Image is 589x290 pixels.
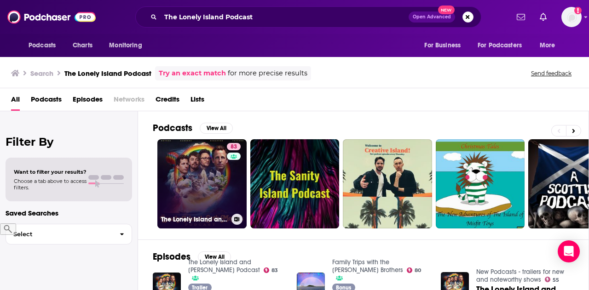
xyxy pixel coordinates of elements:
[561,7,582,27] img: User Profile
[478,39,522,52] span: For Podcasters
[409,11,455,23] button: Open AdvancedNew
[161,216,228,223] h3: The Lonely Island and [PERSON_NAME] Podcast
[536,9,550,25] a: Show notifications dropdown
[6,209,132,217] p: Saved Searches
[264,267,278,273] a: 83
[332,258,403,274] a: Family Trips with the Meyers Brothers
[159,68,226,79] a: Try an exact match
[545,277,560,282] a: 55
[64,69,151,78] h3: The Lonely Island Podcast
[528,69,574,77] button: Send feedback
[153,251,231,262] a: EpisodesView All
[231,142,237,152] span: 83
[413,15,451,19] span: Open Advanced
[188,258,260,274] a: The Lonely Island and Seth Meyers Podcast
[30,69,53,78] h3: Search
[228,68,307,79] span: for more precise results
[574,7,582,14] svg: Add a profile image
[14,169,87,175] span: Want to filter your results?
[11,92,20,111] a: All
[103,37,154,54] button: open menu
[415,268,421,273] span: 80
[6,231,112,237] span: Select
[157,139,247,228] a: 83The Lonely Island and [PERSON_NAME] Podcast
[227,143,241,150] a: 83
[438,6,455,14] span: New
[135,6,481,28] div: Search podcasts, credits, & more...
[156,92,179,111] a: Credits
[153,251,191,262] h2: Episodes
[114,92,144,111] span: Networks
[476,268,564,284] a: New Podcasts - trailers for new and noteworthy shows
[271,268,278,273] span: 83
[31,92,62,111] a: Podcasts
[418,37,472,54] button: open menu
[540,39,555,52] span: More
[161,10,409,24] input: Search podcasts, credits, & more...
[198,251,231,262] button: View All
[6,135,132,148] h2: Filter By
[7,8,96,26] img: Podchaser - Follow, Share and Rate Podcasts
[153,122,192,134] h2: Podcasts
[67,37,98,54] a: Charts
[424,39,461,52] span: For Business
[22,37,68,54] button: open menu
[73,92,103,111] a: Episodes
[109,39,142,52] span: Monitoring
[73,39,92,52] span: Charts
[200,123,233,134] button: View All
[6,224,132,245] button: Select
[561,7,582,27] button: Show profile menu
[561,7,582,27] span: Logged in as mmjamo
[553,278,559,282] span: 55
[533,37,567,54] button: open menu
[191,92,204,111] a: Lists
[472,37,535,54] button: open menu
[14,178,87,191] span: Choose a tab above to access filters.
[407,267,422,273] a: 80
[153,122,233,134] a: PodcastsView All
[558,240,580,262] div: Open Intercom Messenger
[29,39,56,52] span: Podcasts
[513,9,529,25] a: Show notifications dropdown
